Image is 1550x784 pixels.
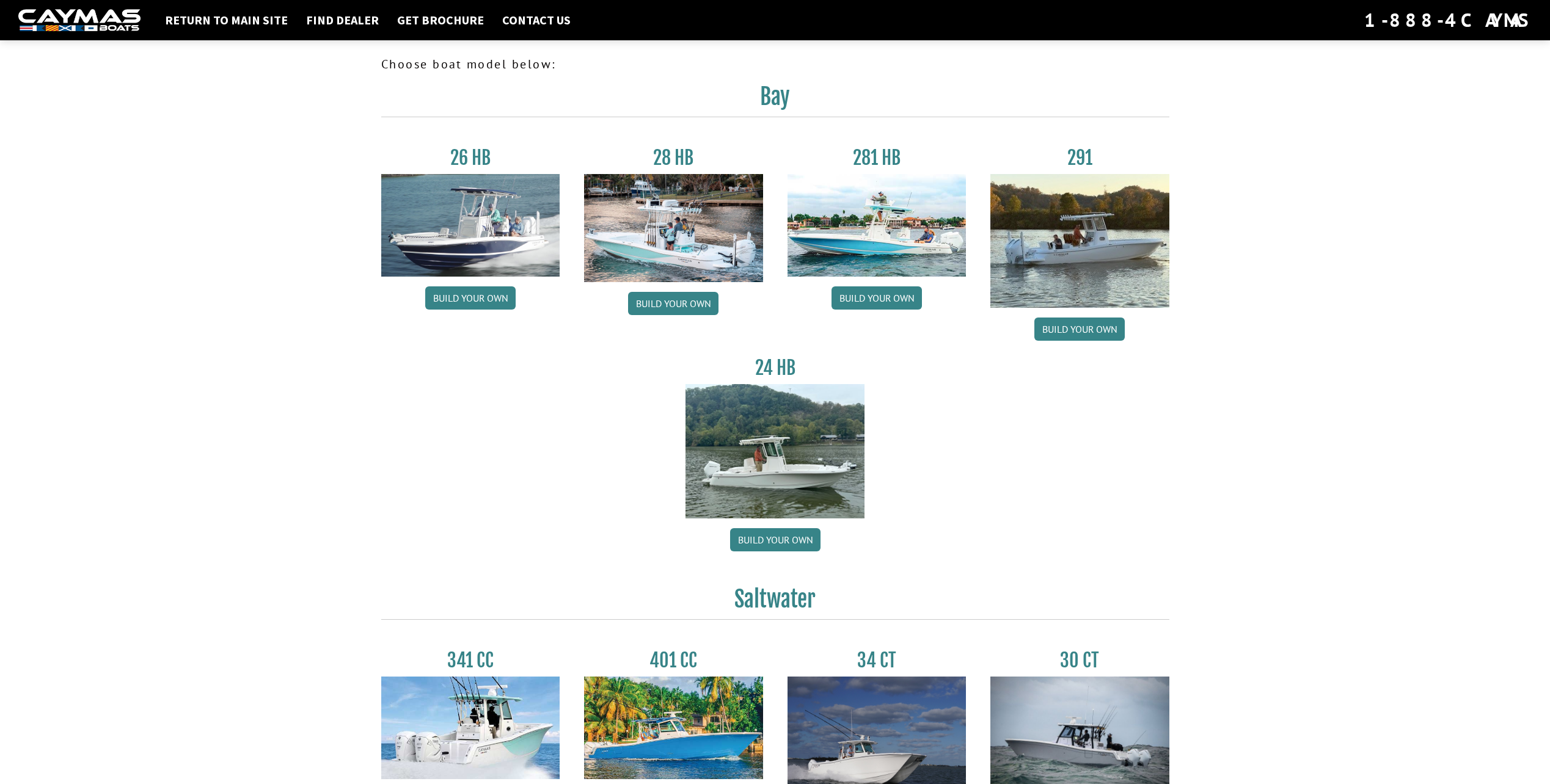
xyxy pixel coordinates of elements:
[496,12,577,28] a: Contact Us
[391,12,490,28] a: Get Brochure
[584,649,763,672] h3: 401 CC
[1034,318,1125,341] a: Build your own
[381,83,1169,117] h2: Bay
[381,174,560,277] img: 26_new_photo_resized.jpg
[584,677,763,779] img: 401CC_thumb.pg.jpg
[18,9,141,32] img: white-logo-c9c8dbefe5ff5ceceb0f0178aa75bf4bb51f6bca0971e226c86eb53dfe498488.png
[381,677,560,779] img: 341CC-thumbjpg.jpg
[159,12,294,28] a: Return to main site
[381,649,560,672] h3: 341 CC
[381,147,560,169] h3: 26 HB
[300,12,385,28] a: Find Dealer
[628,292,718,315] a: Build your own
[685,384,865,518] img: 24_HB_thumbnail.jpg
[685,357,865,379] h3: 24 HB
[788,649,967,672] h3: 34 CT
[832,286,922,310] a: Build your own
[381,55,1169,73] p: Choose boat model below:
[584,147,763,169] h3: 28 HB
[990,174,1169,308] img: 291_Thumbnail.jpg
[425,286,516,310] a: Build your own
[788,174,967,277] img: 28-hb-twin.jpg
[381,586,1169,620] h2: Saltwater
[1364,7,1532,34] div: 1-888-4CAYMAS
[788,147,967,169] h3: 281 HB
[730,528,821,551] a: Build your own
[584,174,763,282] img: 28_hb_thumbnail_for_caymas_connect.jpg
[990,147,1169,169] h3: 291
[990,649,1169,672] h3: 30 CT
